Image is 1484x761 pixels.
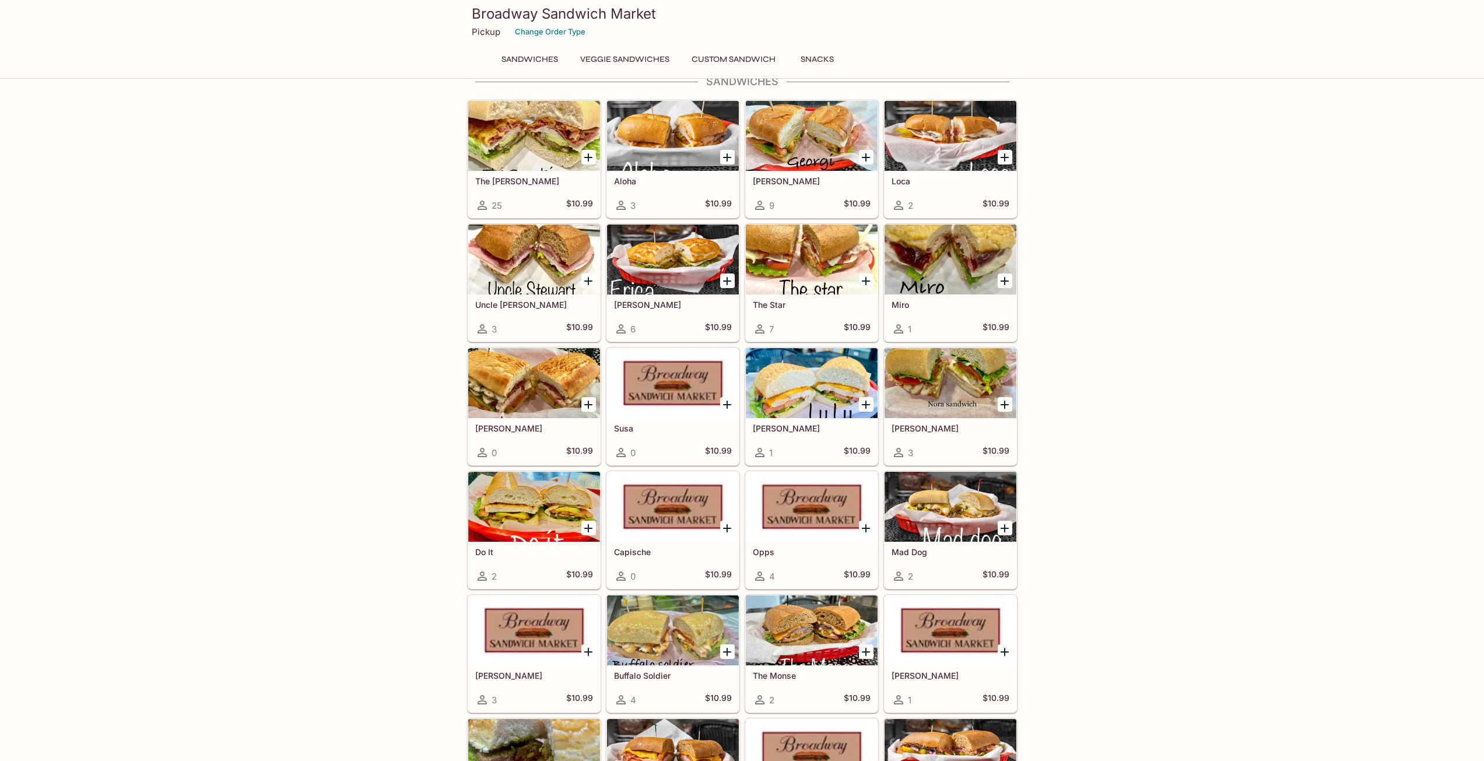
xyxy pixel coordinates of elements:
h5: $10.99 [566,322,593,336]
button: Add The Snooki [581,150,596,164]
span: 9 [769,200,774,211]
span: 3 [908,447,913,458]
button: Add Uncle Stewart [581,273,596,288]
span: 7 [769,324,774,335]
h5: Opps [753,547,871,557]
button: Add Waseem [998,644,1012,659]
span: 1 [908,324,911,335]
h5: [PERSON_NAME] [753,423,871,433]
button: Add Buffalo Soldier [720,644,735,659]
h5: [PERSON_NAME] [475,671,593,681]
h5: [PERSON_NAME] [892,423,1009,433]
h5: $10.99 [983,569,1009,583]
div: Robert G. [468,348,600,418]
button: Change Order Type [510,23,591,41]
button: Add Do It [581,521,596,535]
a: [PERSON_NAME]6$10.99 [606,224,739,342]
div: Georgi [746,101,878,171]
h5: Aloha [614,176,732,186]
h5: The [PERSON_NAME] [475,176,593,186]
button: Add Mad Dog [998,521,1012,535]
button: Add Erica [720,273,735,288]
h5: $10.99 [844,569,871,583]
a: Susa0$10.99 [606,348,739,465]
a: Buffalo Soldier4$10.99 [606,595,739,713]
h5: [PERSON_NAME] [753,176,871,186]
span: 4 [630,695,636,706]
a: Aloha3$10.99 [606,100,739,218]
h5: $10.99 [566,693,593,707]
button: Veggie Sandwiches [574,51,676,68]
h5: [PERSON_NAME] [892,671,1009,681]
a: Capische0$10.99 [606,471,739,589]
h5: Buffalo Soldier [614,671,732,681]
h5: The Monse [753,671,871,681]
span: 2 [908,200,913,211]
a: The Monse2$10.99 [745,595,878,713]
button: Add The Star [859,273,873,288]
div: Nora [885,348,1016,418]
div: The Snooki [468,101,600,171]
a: Miro1$10.99 [884,224,1017,342]
span: 1 [908,695,911,706]
div: The Star [746,225,878,294]
h5: [PERSON_NAME] [475,423,593,433]
span: 0 [630,571,636,582]
a: The Star7$10.99 [745,224,878,342]
span: 4 [769,571,775,582]
h5: Mad Dog [892,547,1009,557]
button: Snacks [791,51,844,68]
h5: Loca [892,176,1009,186]
span: 0 [630,447,636,458]
h5: $10.99 [983,322,1009,336]
span: 6 [630,324,636,335]
h5: Uncle [PERSON_NAME] [475,300,593,310]
span: 0 [492,447,497,458]
button: Add Miro [998,273,1012,288]
span: 3 [630,200,636,211]
span: 2 [769,695,774,706]
button: Sandwiches [495,51,564,68]
div: Aloha [607,101,739,171]
button: Add Aloha [720,150,735,164]
h5: The Star [753,300,871,310]
h5: Susa [614,423,732,433]
h5: $10.99 [566,569,593,583]
a: [PERSON_NAME]9$10.99 [745,100,878,218]
h5: $10.99 [983,198,1009,212]
h5: Do It [475,547,593,557]
h5: Capische [614,547,732,557]
a: [PERSON_NAME]1$10.99 [745,348,878,465]
h5: $10.99 [705,198,732,212]
div: The Monse [746,595,878,665]
p: Pickup [472,26,500,37]
button: Add Nora [998,397,1012,412]
h5: Miro [892,300,1009,310]
span: 3 [492,695,497,706]
span: 25 [492,200,502,211]
h5: $10.99 [705,322,732,336]
h5: $10.99 [705,693,732,707]
a: [PERSON_NAME]1$10.99 [884,595,1017,713]
div: Uncle Stewart [468,225,600,294]
h5: [PERSON_NAME] [614,300,732,310]
h5: $10.99 [566,198,593,212]
h4: Sandwiches [467,75,1018,88]
h5: $10.99 [844,198,871,212]
span: 2 [908,571,913,582]
a: The [PERSON_NAME]25$10.99 [468,100,601,218]
a: Uncle [PERSON_NAME]3$10.99 [468,224,601,342]
div: Opps [746,472,878,542]
button: Add George L. W. [581,644,596,659]
div: Loca [885,101,1016,171]
div: Buffalo Soldier [607,595,739,665]
h5: $10.99 [566,446,593,460]
a: [PERSON_NAME]3$10.99 [468,595,601,713]
button: Add Lu Lu [859,397,873,412]
div: Erica [607,225,739,294]
h5: $10.99 [705,569,732,583]
h3: Broadway Sandwich Market [472,5,1013,23]
h5: $10.99 [844,446,871,460]
div: Waseem [885,595,1016,665]
button: Add Georgi [859,150,873,164]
